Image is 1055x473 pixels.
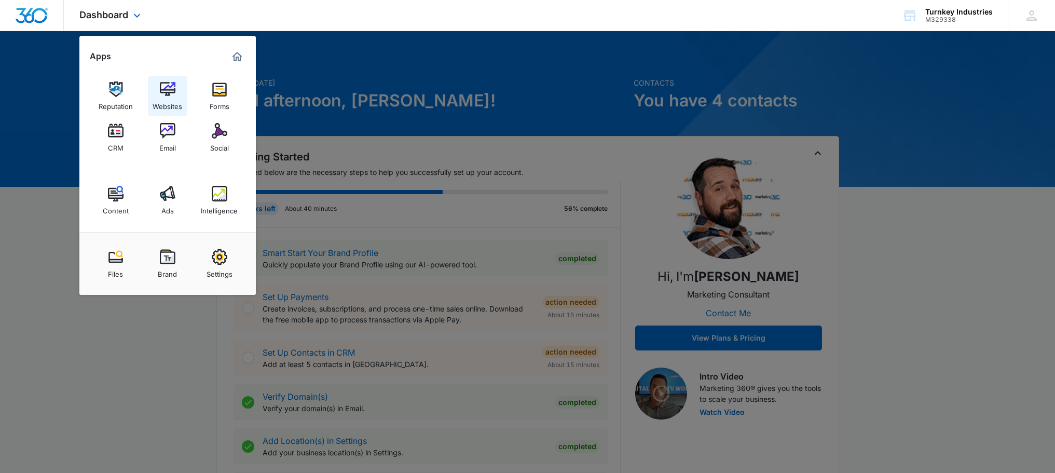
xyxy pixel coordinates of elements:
[103,201,129,215] div: Content
[200,76,239,116] a: Forms
[148,181,187,220] a: Ads
[79,9,128,20] span: Dashboard
[200,244,239,283] a: Settings
[200,181,239,220] a: Intelligence
[90,51,111,61] h2: Apps
[161,201,174,215] div: Ads
[210,97,229,111] div: Forms
[148,118,187,157] a: Email
[210,139,229,152] div: Social
[207,265,232,278] div: Settings
[96,118,135,157] a: CRM
[108,265,123,278] div: Files
[99,97,133,111] div: Reputation
[153,97,182,111] div: Websites
[159,139,176,152] div: Email
[201,201,238,215] div: Intelligence
[96,76,135,116] a: Reputation
[148,76,187,116] a: Websites
[108,139,124,152] div: CRM
[96,244,135,283] a: Files
[229,48,245,65] a: Marketing 360® Dashboard
[158,265,177,278] div: Brand
[200,118,239,157] a: Social
[96,181,135,220] a: Content
[925,8,993,16] div: account name
[925,16,993,23] div: account id
[148,244,187,283] a: Brand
